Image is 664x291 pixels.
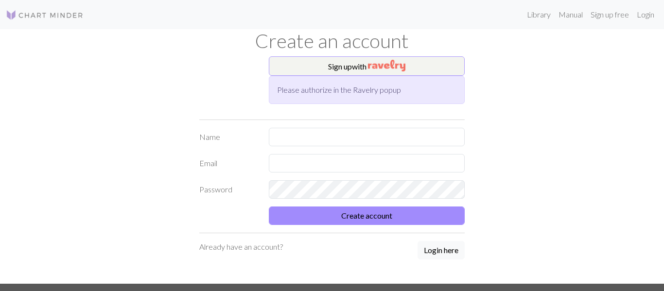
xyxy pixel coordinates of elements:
[193,154,263,172] label: Email
[418,241,465,259] button: Login here
[633,5,658,24] a: Login
[269,56,465,76] button: Sign upwith
[269,76,465,104] div: Please authorize in the Ravelry popup
[55,29,609,52] h1: Create an account
[523,5,555,24] a: Library
[368,60,405,71] img: Ravelry
[418,241,465,260] a: Login here
[587,5,633,24] a: Sign up free
[269,206,465,225] button: Create account
[6,9,84,21] img: Logo
[193,128,263,146] label: Name
[193,180,263,199] label: Password
[555,5,587,24] a: Manual
[199,241,283,253] p: Already have an account?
